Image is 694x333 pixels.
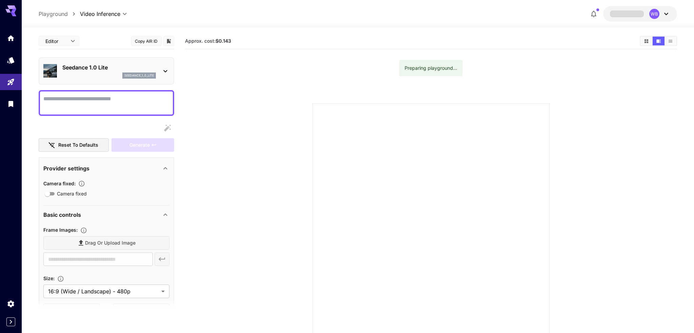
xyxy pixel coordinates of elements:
span: Size : [43,275,55,281]
p: Basic controls [43,211,81,219]
div: Playground [7,78,15,86]
button: Expand sidebar [6,317,15,326]
p: seedance_1_0_lite [124,73,154,78]
span: Frame Images : [43,227,78,233]
div: Basic controls [43,207,169,223]
div: Preparing playground... [405,62,457,74]
span: 16:9 (Wide / Landscape) - 480p [48,287,159,295]
button: Upload frame images. [78,227,90,234]
p: Seedance 1.0 Lite [62,63,156,71]
span: Editor [45,38,66,45]
button: Adjust the dimensions of the generated image by specifying its width and height in pixels, or sel... [55,275,67,282]
b: $0.143 [216,38,231,44]
span: Approx. cost: [185,38,231,44]
button: Show media in grid view [640,37,652,45]
nav: breadcrumb [39,10,80,18]
div: Home [7,34,15,42]
div: Provider settings [43,160,169,176]
button: Copy AIR ID [131,36,162,46]
div: Show media in grid viewShow media in video viewShow media in list view [640,36,677,46]
span: Video Inference [80,10,120,18]
div: Library [7,100,15,108]
div: Seedance 1.0 Liteseedance_1_0_lite [43,61,169,81]
span: Camera fixed : [43,181,76,186]
a: Playground [39,10,68,18]
button: Show media in list view [665,37,676,45]
p: Provider settings [43,164,89,172]
span: Camera fixed [57,190,87,197]
button: Show media in video view [653,37,665,45]
div: Models [7,56,15,64]
button: WB [603,6,677,22]
button: Add to library [166,37,172,45]
div: Settings [7,299,15,308]
button: Reset to defaults [39,138,109,152]
div: WB [649,9,659,19]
